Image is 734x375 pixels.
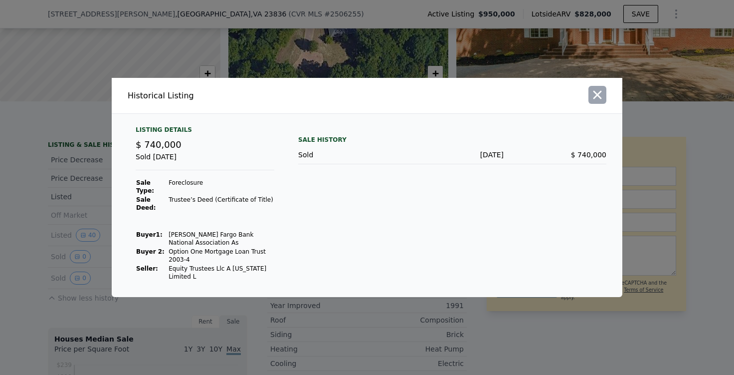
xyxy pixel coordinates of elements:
[136,265,158,272] strong: Seller :
[136,139,182,150] span: $ 740,000
[136,126,274,138] div: Listing Details
[136,196,156,211] strong: Sale Deed:
[298,134,606,146] div: Sale History
[136,152,274,170] div: Sold [DATE]
[168,230,274,247] td: [PERSON_NAME] Fargo Bank National Association As
[298,150,401,160] div: Sold
[168,247,274,264] td: Option One Mortgage Loan Trust 2003-4
[136,248,165,255] strong: Buyer 2:
[136,179,154,194] strong: Sale Type:
[168,178,274,195] td: Foreclosure
[168,264,274,281] td: Equity Trustees Llc A [US_STATE] Limited L
[136,231,163,238] strong: Buyer 1 :
[168,195,274,212] td: Trustee’s Deed (Certificate of Title)
[128,90,363,102] div: Historical Listing
[401,150,504,160] div: [DATE]
[571,151,606,159] span: $ 740,000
